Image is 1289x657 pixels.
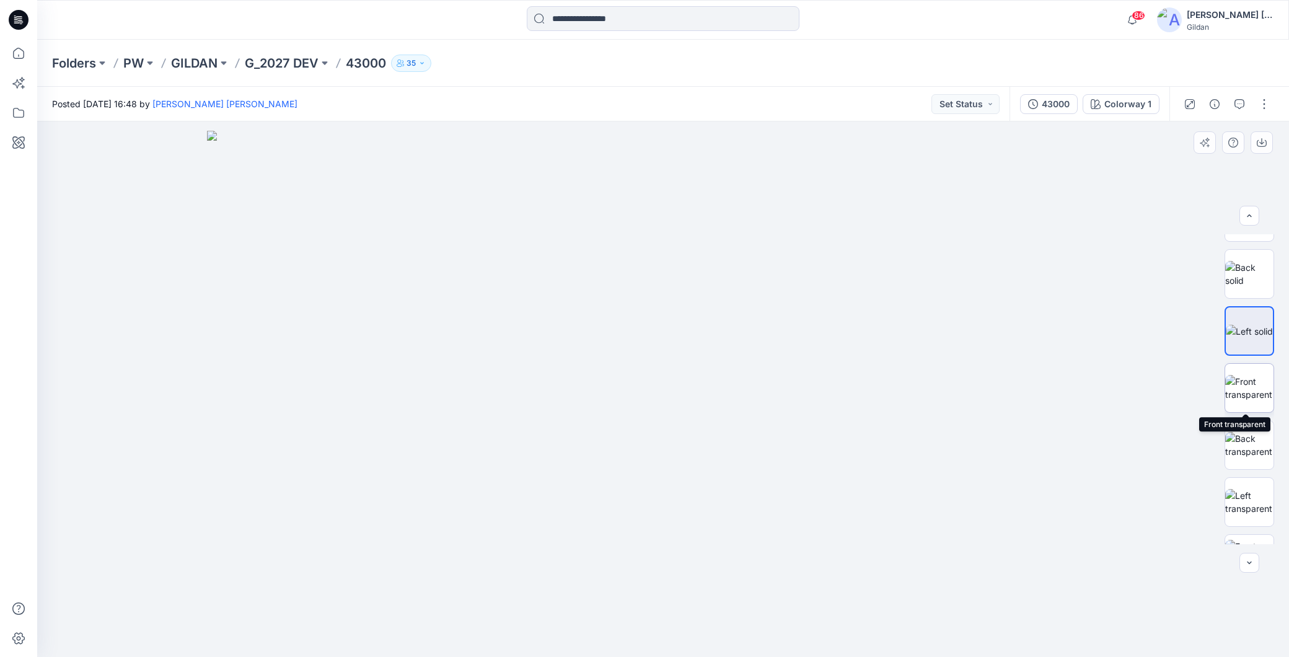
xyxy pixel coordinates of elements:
[1042,97,1070,111] div: 43000
[152,99,297,109] a: [PERSON_NAME] [PERSON_NAME]
[391,55,431,72] button: 35
[171,55,218,72] a: GILDAN
[1225,540,1274,579] img: Front presure map
[1187,7,1274,22] div: [PERSON_NAME] [PERSON_NAME]
[1020,94,1078,114] button: 43000
[1132,11,1145,20] span: 86
[1226,325,1273,338] img: Left solid
[52,55,96,72] a: Folders
[1205,94,1225,114] button: Details
[123,55,144,72] a: PW
[1083,94,1159,114] button: Colorway 1
[346,55,386,72] p: 43000
[1225,432,1274,458] img: Back transparent
[1187,22,1274,32] div: Gildan
[1225,261,1274,287] img: Back solid
[1157,7,1182,32] img: avatar
[1225,375,1274,401] img: Front transparent
[407,56,416,70] p: 35
[245,55,319,72] a: G_2027 DEV
[1104,97,1151,111] div: Colorway 1
[207,131,1119,657] img: eyJhbGciOiJIUzI1NiIsImtpZCI6IjAiLCJzbHQiOiJzZXMiLCJ0eXAiOiJKV1QifQ.eyJkYXRhIjp7InR5cGUiOiJzdG9yYW...
[1225,489,1274,515] img: Left transparent
[52,97,297,110] span: Posted [DATE] 16:48 by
